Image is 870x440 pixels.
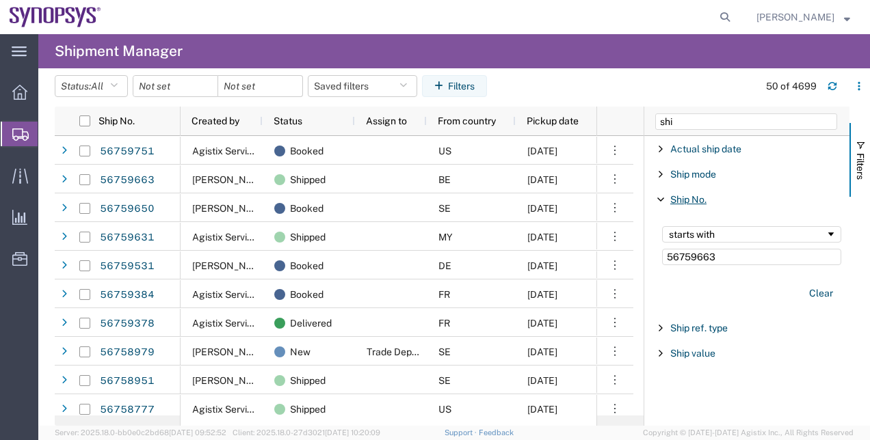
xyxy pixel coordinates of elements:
[527,375,557,386] span: 09/09/2025
[290,366,326,395] span: Shipped
[438,260,451,271] span: DE
[670,322,728,333] span: Ship ref. type
[192,260,270,271] span: Miriam Ermisch
[756,10,834,25] span: Rachelle Varela
[527,404,557,415] span: 09/09/2025
[99,256,155,277] a: 56759531
[99,227,155,249] a: 56759631
[290,309,332,338] span: Delivered
[527,260,557,271] span: 09/11/2025
[99,284,155,306] a: 56759384
[438,232,453,243] span: MY
[99,313,155,335] a: 56759378
[99,198,155,220] a: 56759650
[855,153,866,180] span: Filters
[438,346,451,357] span: SE
[438,289,450,300] span: FR
[644,136,849,426] div: Filter List 5 Filters
[192,289,263,300] span: Agistix Services
[99,169,155,191] a: 56759663
[98,115,135,126] span: Ship No.
[670,348,715,359] span: Ship value
[99,370,155,392] a: 56758951
[527,146,557,156] span: 09/09/2025
[801,282,841,305] button: Clear
[438,146,451,156] span: US
[438,115,496,126] span: From country
[438,203,451,214] span: SE
[366,115,407,126] span: Assign to
[527,174,557,185] span: 09/09/2025
[662,226,841,243] div: Filtering operator
[527,346,557,357] span: 09/10/2025
[290,395,326,424] span: Shipped
[290,223,326,251] span: Shipped
[133,76,217,96] input: Not set
[669,229,826,240] div: starts with
[527,115,579,126] span: Pickup date
[192,115,239,126] span: Created by
[527,203,557,214] span: 09/10/2025
[99,399,155,421] a: 56758777
[274,115,302,126] span: Status
[655,113,837,130] input: Filter Columns Input
[670,169,716,180] span: Ship mode
[290,338,311,366] span: New
[192,346,270,357] span: Sweeney Trozell
[233,428,380,437] span: Client: 2025.18.0-27d3021
[325,428,380,437] span: [DATE] 10:20:09
[756,9,851,25] button: [PERSON_NAME]
[192,232,263,243] span: Agistix Services
[192,404,263,415] span: Agistix Services
[367,346,447,357] span: Trade Department
[438,174,451,185] span: BE
[290,280,324,309] span: Booked
[438,318,450,329] span: FR
[55,34,183,68] h4: Shipment Manager
[192,174,270,185] span: Rita Moniquiet
[290,137,324,165] span: Booked
[438,404,451,415] span: US
[670,143,741,154] span: Actual ship date
[218,76,302,96] input: Not set
[290,194,324,223] span: Booked
[290,251,324,280] span: Booked
[643,427,854,439] span: Copyright © [DATE]-[DATE] Agistix Inc., All Rights Reserved
[662,249,841,265] input: Filter Value
[527,318,557,329] span: 09/09/2025
[670,194,707,205] span: Ship No.
[55,75,128,97] button: Status:All
[527,232,557,243] span: 09/09/2025
[308,75,417,97] button: Saved filters
[99,342,155,363] a: 56758979
[766,79,817,94] div: 50 of 4699
[192,318,263,329] span: Agistix Services
[192,375,270,386] span: Sweeney Trozell
[55,428,226,437] span: Server: 2025.18.0-bb0e0c2bd68
[438,375,451,386] span: SE
[479,428,514,437] a: Feedback
[527,289,557,300] span: 09/09/2025
[445,428,479,437] a: Support
[10,7,101,27] img: logo
[99,141,155,163] a: 56759751
[422,75,487,97] button: Filters
[290,165,326,194] span: Shipped
[192,146,263,156] span: Agistix Services
[192,203,270,214] span: Sweeney Trozell
[169,428,226,437] span: [DATE] 09:52:52
[91,81,103,92] span: All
